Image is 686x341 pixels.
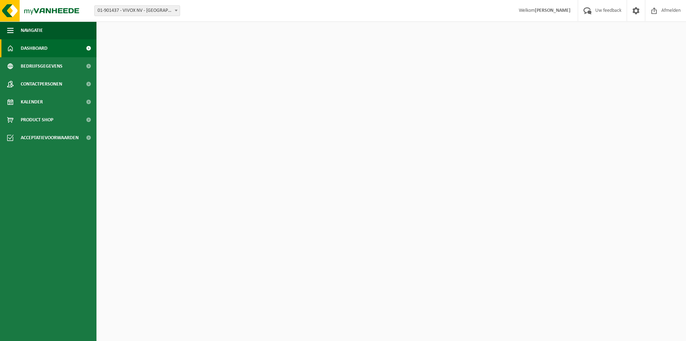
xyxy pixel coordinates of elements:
[21,129,79,147] span: Acceptatievoorwaarden
[21,111,53,129] span: Product Shop
[21,39,48,57] span: Dashboard
[21,21,43,39] span: Navigatie
[21,75,62,93] span: Contactpersonen
[94,5,180,16] span: 01-901437 - VIVOX NV - HARELBEKE
[95,6,180,16] span: 01-901437 - VIVOX NV - HARELBEKE
[535,8,571,13] strong: [PERSON_NAME]
[21,93,43,111] span: Kalender
[21,57,63,75] span: Bedrijfsgegevens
